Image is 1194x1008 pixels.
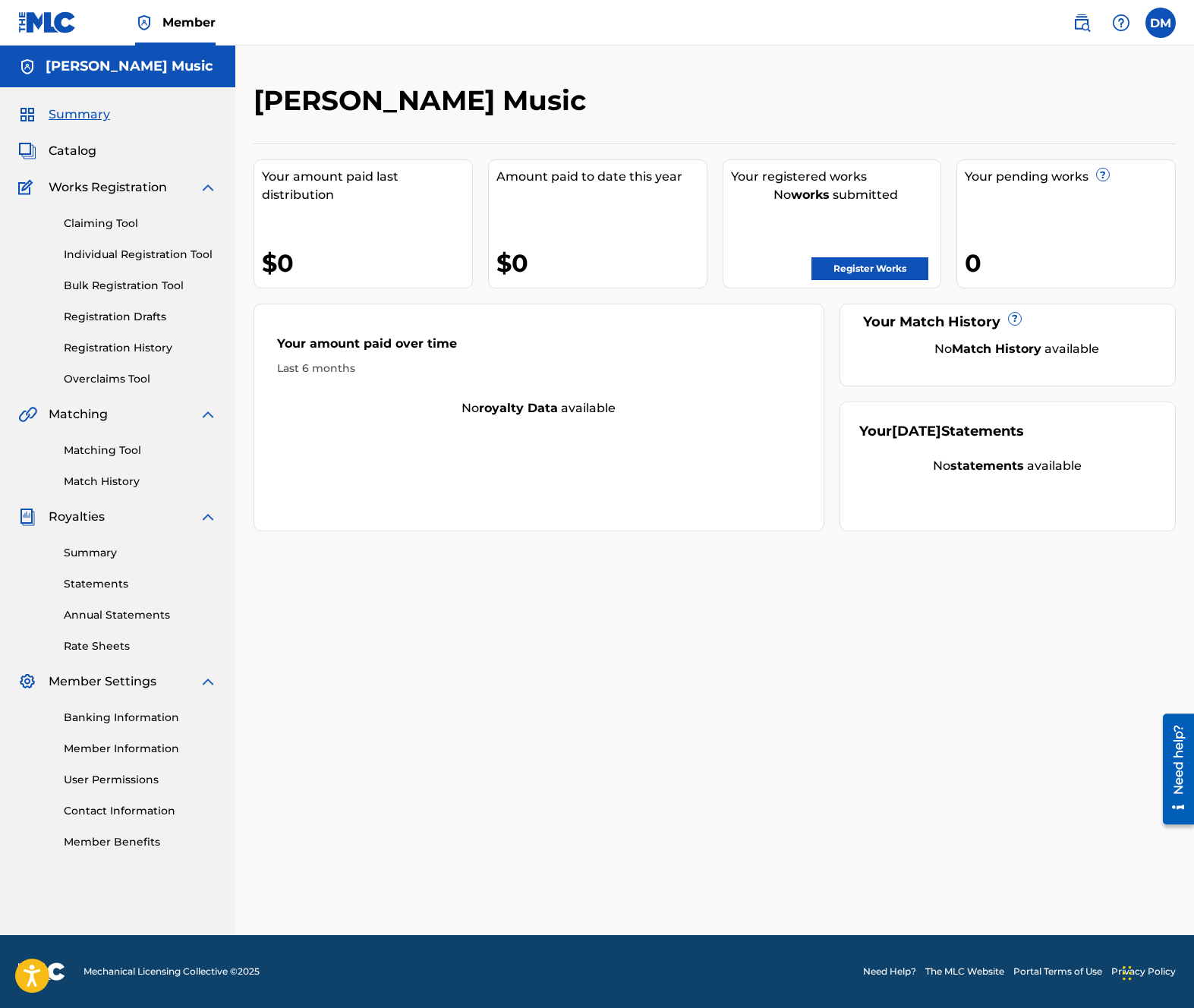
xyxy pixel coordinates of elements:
[135,14,153,32] img: Top Rightsholder
[18,11,77,33] img: MLC Logo
[262,246,472,280] div: $0
[791,187,830,202] strong: works
[64,216,217,232] a: Claiming Tool
[64,834,217,850] a: Member Benefits
[1013,965,1102,978] a: Portal Terms of Use
[18,178,38,197] img: Works Registration
[1097,169,1109,181] span: ?
[64,803,217,819] a: Contact Information
[859,421,1024,442] div: Your Statements
[925,965,1004,978] a: The MLC Website
[64,371,217,387] a: Overclaims Tool
[965,168,1175,186] div: Your pending works
[1111,965,1176,978] a: Privacy Policy
[49,508,105,526] span: Royalties
[1151,708,1194,830] iframe: Resource Center
[254,83,594,118] h2: [PERSON_NAME] Music
[64,741,217,757] a: Member Information
[64,309,217,325] a: Registration Drafts
[64,607,217,623] a: Annual Statements
[1066,8,1097,38] a: Public Search
[64,772,217,788] a: User Permissions
[1123,950,1132,996] div: Drag
[1073,14,1091,32] img: search
[18,106,36,124] img: Summary
[64,443,217,458] a: Matching Tool
[64,710,217,726] a: Banking Information
[49,142,96,160] span: Catalog
[496,246,707,280] div: $0
[49,106,110,124] span: Summary
[859,457,1156,475] div: No available
[277,335,801,361] div: Your amount paid over time
[64,474,217,490] a: Match History
[199,405,217,424] img: expand
[49,405,108,424] span: Matching
[878,340,1156,358] div: No available
[18,508,36,526] img: Royalties
[18,58,36,76] img: Accounts
[64,247,217,263] a: Individual Registration Tool
[1009,313,1021,325] span: ?
[1145,8,1176,38] div: User Menu
[64,638,217,654] a: Rate Sheets
[18,106,110,124] a: SummarySummary
[162,14,216,31] span: Member
[46,58,213,75] h5: Dan Mulqueen Music
[199,178,217,197] img: expand
[965,246,1175,280] div: 0
[863,965,916,978] a: Need Help?
[262,168,472,204] div: Your amount paid last distribution
[49,673,156,691] span: Member Settings
[731,186,941,204] div: No submitted
[199,673,217,691] img: expand
[479,401,558,415] strong: royalty data
[18,405,37,424] img: Matching
[18,673,36,691] img: Member Settings
[18,142,96,160] a: CatalogCatalog
[49,178,167,197] span: Works Registration
[1118,935,1194,1008] iframe: Chat Widget
[859,312,1156,332] div: Your Match History
[64,278,217,294] a: Bulk Registration Tool
[811,257,928,280] a: Register Works
[64,340,217,356] a: Registration History
[18,962,65,981] img: logo
[277,361,801,376] div: Last 6 months
[892,423,941,439] span: [DATE]
[731,168,941,186] div: Your registered works
[64,576,217,592] a: Statements
[254,399,824,417] div: No available
[952,342,1041,356] strong: Match History
[83,965,260,978] span: Mechanical Licensing Collective © 2025
[1112,14,1130,32] img: help
[1106,8,1136,38] div: Help
[199,508,217,526] img: expand
[496,168,707,186] div: Amount paid to date this year
[18,142,36,160] img: Catalog
[64,545,217,561] a: Summary
[950,458,1024,473] strong: statements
